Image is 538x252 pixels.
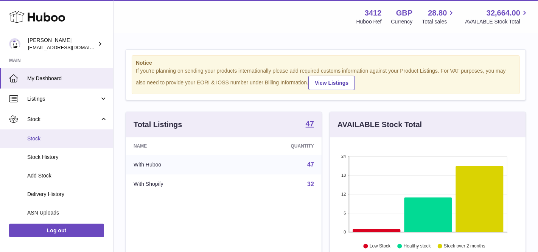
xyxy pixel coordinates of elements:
td: With Shopify [126,174,232,194]
text: Low Stock [370,243,391,249]
span: Total sales [422,18,456,25]
span: 28.80 [428,8,447,18]
strong: 47 [306,120,314,128]
text: 12 [341,192,346,196]
span: Stock [27,116,100,123]
span: Add Stock [27,172,107,179]
span: [EMAIL_ADDRESS][DOMAIN_NAME] [28,44,111,50]
div: [PERSON_NAME] [28,37,96,51]
td: With Huboo [126,155,232,174]
span: Stock [27,135,107,142]
text: Stock over 2 months [444,243,485,249]
div: If you're planning on sending your products internationally please add required customs informati... [136,67,516,90]
span: My Dashboard [27,75,107,82]
text: 24 [341,154,346,159]
text: 6 [344,211,346,215]
strong: Notice [136,59,516,67]
img: info@beeble.buzz [9,38,20,50]
span: Listings [27,95,100,103]
strong: 3412 [365,8,382,18]
span: Stock History [27,154,107,161]
span: AVAILABLE Stock Total [465,18,529,25]
h3: Total Listings [134,120,182,130]
a: 47 [307,161,314,168]
h3: AVAILABLE Stock Total [337,120,422,130]
a: 32,664.00 AVAILABLE Stock Total [465,8,529,25]
div: Huboo Ref [356,18,382,25]
a: 47 [306,120,314,129]
th: Quantity [232,137,322,155]
text: Healthy stock [404,243,431,249]
strong: GBP [396,8,412,18]
text: 18 [341,173,346,177]
span: Delivery History [27,191,107,198]
a: View Listings [308,76,355,90]
a: Log out [9,224,104,237]
span: ASN Uploads [27,209,107,216]
th: Name [126,137,232,155]
text: 0 [344,230,346,234]
div: Currency [391,18,413,25]
a: 28.80 Total sales [422,8,456,25]
a: 32 [307,181,314,187]
span: 32,664.00 [487,8,520,18]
